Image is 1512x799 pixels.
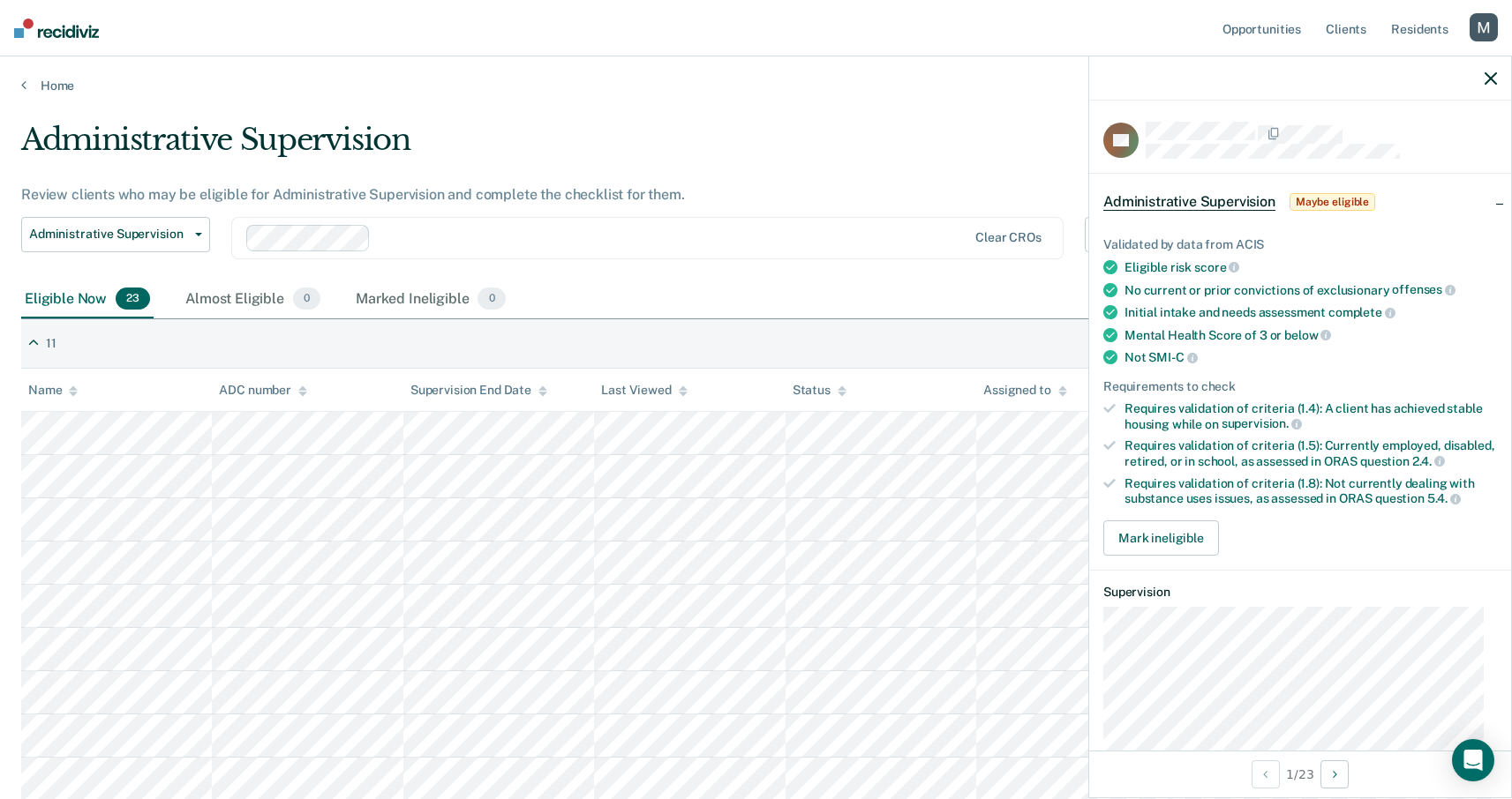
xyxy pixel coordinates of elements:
[1103,379,1497,394] div: Requirements to check
[1125,282,1497,298] div: No current or prior convictions of exclusionary
[1125,259,1497,275] div: Eligible risk
[1290,193,1375,211] span: Maybe eligible
[1222,416,1302,430] span: supervision.
[21,78,1491,93] a: Home
[1103,520,1219,556] button: Mark ineligible
[1103,585,1497,600] dt: Supervision
[478,287,505,310] span: 0
[116,287,150,310] span: 23
[29,227,188,242] span: Administrative Supervision
[1125,438,1497,468] div: Requires validation of criteria (1.5): Currently employed, disabled, retired, or in school, as as...
[219,383,307,398] div: ADC number
[1148,350,1197,364] span: SMI-C
[1103,237,1497,252] div: Validated by data from ACIS
[21,280,154,319] div: Eligible Now
[46,336,56,351] div: 11
[410,383,547,398] div: Supervision End Date
[1252,760,1280,788] button: Previous Opportunity
[975,230,1042,245] div: Clear CROs
[14,19,99,38] img: Recidiviz
[1320,760,1349,788] button: Next Opportunity
[1103,193,1275,211] span: Administrative Supervision
[1125,401,1497,431] div: Requires validation of criteria (1.4): A client has achieved stable housing while on
[601,383,687,398] div: Last Viewed
[1328,305,1395,319] span: complete
[352,280,509,319] div: Marked Ineligible
[793,383,846,398] div: Status
[1125,327,1497,343] div: Mental Health Score of 3 or
[1125,476,1497,506] div: Requires validation of criteria (1.8): Not currently dealing with substance uses issues, as asses...
[21,186,1155,203] div: Review clients who may be eligible for Administrative Supervision and complete the checklist for ...
[1125,304,1497,320] div: Initial intake and needs assessment
[1392,282,1456,296] span: offenses
[1284,328,1331,342] span: below
[28,383,78,398] div: Name
[1194,260,1239,274] span: score
[1412,454,1445,468] span: 2.4.
[1452,739,1494,781] div: Open Intercom Messenger
[1089,174,1511,230] div: Administrative SupervisionMaybe eligible
[1125,349,1497,365] div: Not
[1089,750,1511,797] div: 1 / 23
[182,280,324,319] div: Almost Eligible
[983,383,1066,398] div: Assigned to
[293,287,320,310] span: 0
[21,122,1155,172] div: Administrative Supervision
